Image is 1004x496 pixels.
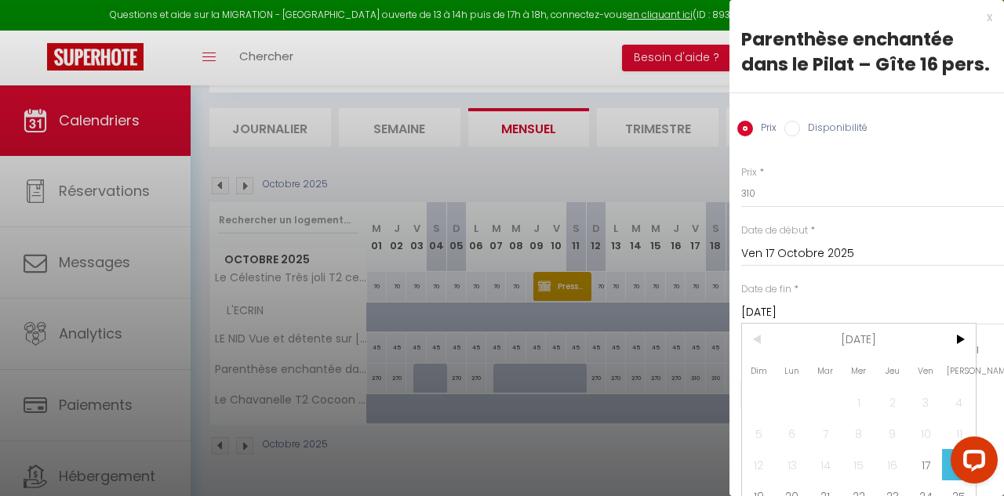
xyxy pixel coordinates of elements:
span: [PERSON_NAME] [942,355,976,386]
label: Prix [741,165,757,180]
label: Date de début [741,223,808,238]
label: Prix [753,121,777,138]
span: 2 [875,386,909,418]
span: 6 [776,418,809,449]
label: Disponibilité [800,121,868,138]
span: < [742,324,776,355]
span: 8 [842,418,876,449]
span: 12 [742,449,776,480]
span: 3 [909,386,943,418]
span: Jeu [875,355,909,386]
span: 16 [875,449,909,480]
div: Parenthèse enchantée dans le Pilat – Gîte 16 pers. [741,27,992,77]
span: Lun [776,355,809,386]
span: > [942,324,976,355]
span: 11 [942,418,976,449]
label: Date de fin [741,282,791,297]
span: 9 [875,418,909,449]
span: 4 [942,386,976,418]
span: 10 [909,418,943,449]
span: 17 [909,449,943,480]
span: 5 [742,418,776,449]
span: Ven [909,355,943,386]
span: [DATE] [776,324,943,355]
span: Mer [842,355,876,386]
span: 13 [776,449,809,480]
iframe: LiveChat chat widget [938,430,1004,496]
span: 14 [809,449,842,480]
span: 1 [842,386,876,418]
span: 7 [809,418,842,449]
span: Mar [809,355,842,386]
div: x [729,8,992,27]
span: 15 [842,449,876,480]
span: Dim [742,355,776,386]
